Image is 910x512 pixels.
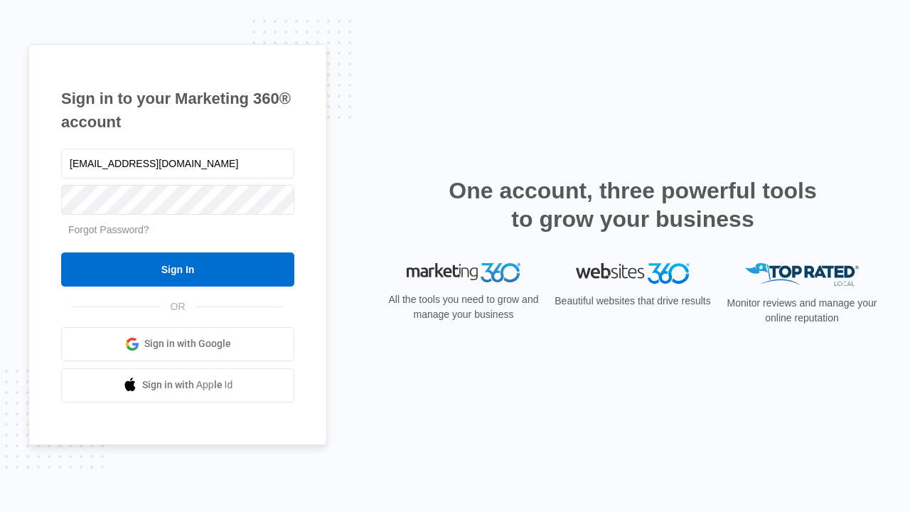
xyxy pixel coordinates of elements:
[407,263,520,283] img: Marketing 360
[722,296,882,326] p: Monitor reviews and manage your online reputation
[161,299,196,314] span: OR
[384,292,543,322] p: All the tools you need to grow and manage your business
[61,252,294,287] input: Sign In
[553,294,712,309] p: Beautiful websites that drive results
[745,263,859,287] img: Top Rated Local
[61,87,294,134] h1: Sign in to your Marketing 360® account
[142,378,233,393] span: Sign in with Apple Id
[61,149,294,178] input: Email
[444,176,821,233] h2: One account, three powerful tools to grow your business
[144,336,231,351] span: Sign in with Google
[61,327,294,361] a: Sign in with Google
[68,224,149,235] a: Forgot Password?
[576,263,690,284] img: Websites 360
[61,368,294,402] a: Sign in with Apple Id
